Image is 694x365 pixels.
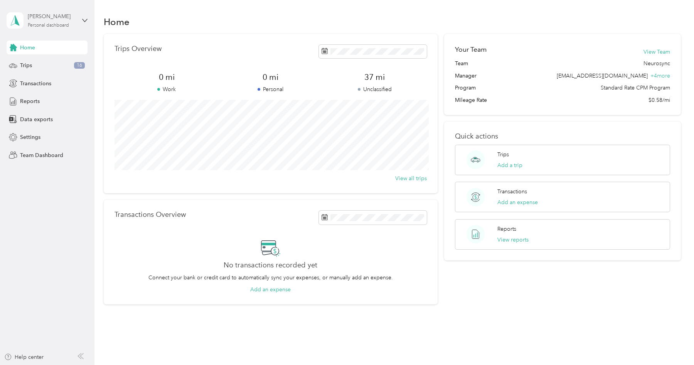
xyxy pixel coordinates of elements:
button: View reports [497,236,529,244]
h1: Home [104,18,130,26]
span: 0 mi [115,72,219,83]
p: Transactions Overview [115,211,186,219]
span: Neurosync [643,59,670,68]
span: 16 [74,62,85,69]
span: + 4 more [650,73,670,79]
button: Help center [4,353,44,361]
span: Manager [455,72,477,80]
p: Quick actions [455,132,670,140]
span: 0 mi [219,72,323,83]
button: Add a trip [497,161,522,169]
h2: Your Team [455,45,487,54]
span: Standard Rate CPM Program [601,84,670,92]
p: Personal [219,85,323,93]
div: Personal dashboard [28,23,69,28]
span: Program [455,84,476,92]
p: Trips [497,150,509,159]
span: Team [455,59,468,68]
span: Transactions [20,79,51,88]
button: Add an expense [497,198,538,206]
span: $0.58/mi [649,96,670,104]
span: Trips [20,61,32,69]
button: Add an expense [250,286,291,294]
p: Trips Overview [115,45,162,53]
h2: No transactions recorded yet [224,261,317,269]
button: View all trips [395,174,427,182]
p: Transactions [497,188,527,196]
p: Connect your bank or credit card to automatically sync your expenses, or manually add an expense. [148,274,393,282]
span: 37 mi [323,72,427,83]
span: Reports [20,97,40,105]
p: Work [115,85,219,93]
button: View Team [643,48,670,56]
iframe: Everlance-gr Chat Button Frame [651,322,694,365]
span: [EMAIL_ADDRESS][DOMAIN_NAME] [557,73,648,79]
span: Mileage Rate [455,96,487,104]
span: Data exports [20,115,53,123]
p: Reports [497,225,516,233]
span: Settings [20,133,40,141]
span: Home [20,44,35,52]
p: Unclassified [323,85,427,93]
span: Team Dashboard [20,151,63,159]
div: [PERSON_NAME] [28,12,76,20]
